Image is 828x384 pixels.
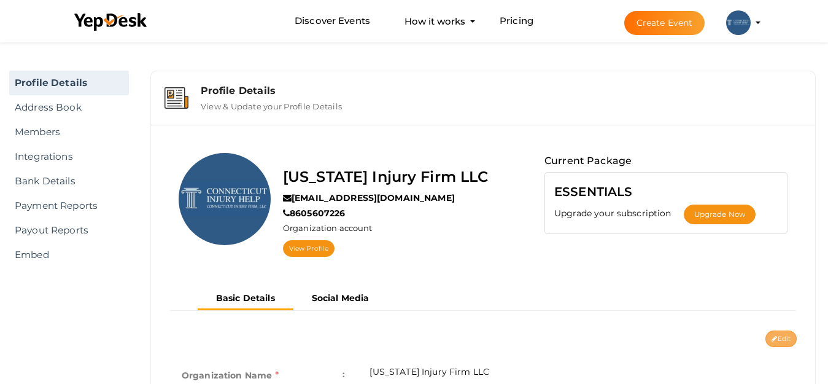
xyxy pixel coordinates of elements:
button: Upgrade Now [684,205,756,224]
label: 8605607226 [283,207,346,219]
button: Social Media [293,288,388,308]
button: Basic Details [198,288,293,310]
a: Profile Details [9,71,129,95]
a: Members [9,120,129,144]
a: Integrations [9,144,129,169]
img: 8WUAZDEM_normal.png [179,153,271,245]
label: [US_STATE] Injury Firm LLC [283,165,489,189]
a: Bank Details [9,169,129,194]
img: event-details.svg [164,87,188,109]
a: Payment Reports [9,194,129,218]
label: ESSENTIALS [554,182,632,202]
b: Basic Details [216,292,275,304]
a: Profile Details View & Update your Profile Details [157,102,809,114]
b: Social Media [312,292,370,304]
a: View Profile [283,240,335,257]
img: 8WUAZDEM_small.png [726,10,751,35]
a: Address Book [9,95,129,120]
label: Current Package [544,153,632,169]
a: Embed [9,243,129,267]
button: How it works [401,10,469,33]
label: Upgrade your subscription [554,207,684,219]
a: Discover Events [295,10,370,33]
label: [EMAIL_ADDRESS][DOMAIN_NAME] [283,192,455,204]
span: : [342,366,345,383]
a: Pricing [500,10,533,33]
label: View & Update your Profile Details [201,96,342,111]
label: Organization account [283,222,373,234]
button: Create Event [624,11,705,35]
button: Edit [765,331,797,347]
div: Profile Details [201,85,802,96]
a: Payout Reports [9,218,129,243]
